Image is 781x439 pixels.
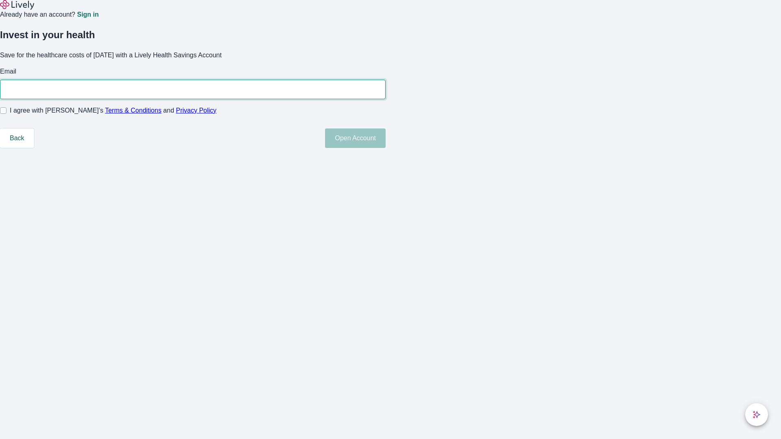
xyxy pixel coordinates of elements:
span: I agree with [PERSON_NAME]’s and [10,106,216,115]
button: chat [745,403,768,426]
a: Terms & Conditions [105,107,161,114]
a: Privacy Policy [176,107,217,114]
svg: Lively AI Assistant [753,411,761,419]
a: Sign in [77,11,98,18]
